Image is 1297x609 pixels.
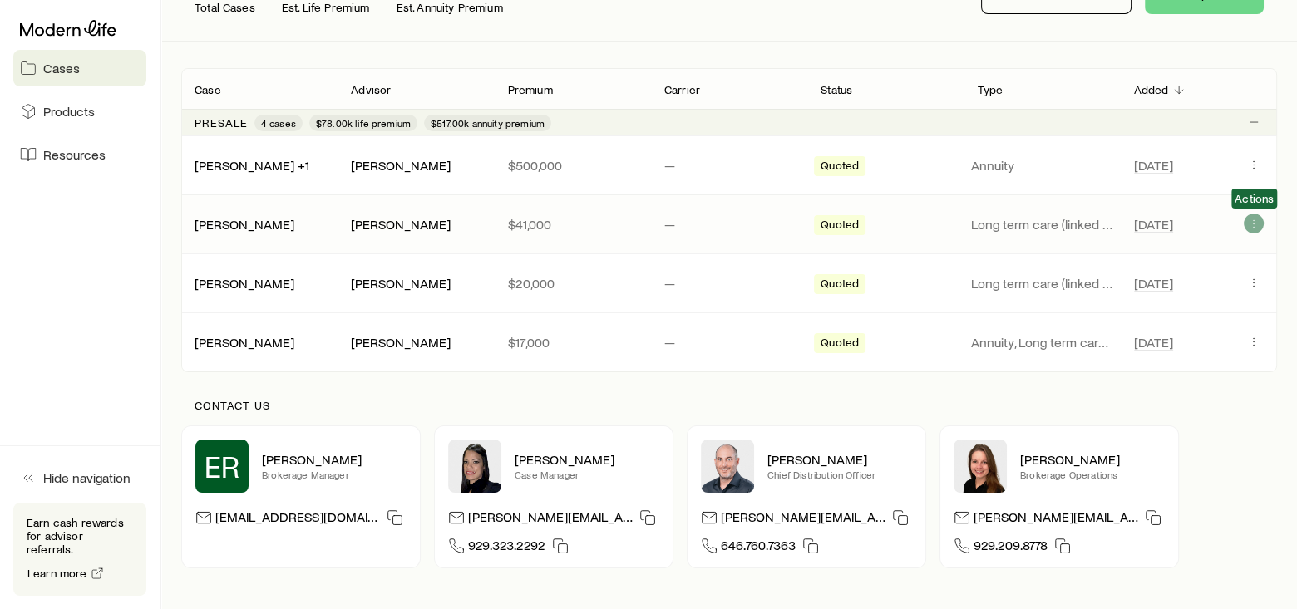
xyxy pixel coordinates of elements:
[954,440,1007,493] img: Ellen Wall
[1134,275,1173,292] span: [DATE]
[1134,157,1173,174] span: [DATE]
[195,216,294,232] a: [PERSON_NAME]
[205,449,239,483] span: ER
[664,157,794,174] p: —
[664,216,794,233] p: —
[1020,451,1165,468] p: [PERSON_NAME]
[27,516,133,556] p: Earn cash rewards for advisor referrals.
[13,503,146,596] div: Earn cash rewards for advisor referrals.Learn more
[195,157,309,174] div: [PERSON_NAME] +1
[351,157,451,174] div: [PERSON_NAME]
[721,537,796,559] span: 646.760.7363
[195,334,294,350] a: [PERSON_NAME]
[701,440,754,493] img: Dan Pierson
[13,459,146,496] button: Hide navigation
[261,116,296,130] span: 4 cases
[1020,468,1165,481] p: Brokerage Operations
[664,334,794,351] p: —
[664,275,794,292] p: —
[970,275,1113,292] p: Long term care (linked benefit)
[508,83,553,96] p: Premium
[181,68,1277,372] div: Client cases
[821,218,859,235] span: Quoted
[664,83,700,96] p: Carrier
[43,103,95,120] span: Products
[431,116,545,130] span: $517.00k annuity premium
[821,159,859,176] span: Quoted
[351,275,451,292] div: [PERSON_NAME]
[43,60,80,76] span: Cases
[977,83,1003,96] p: Type
[468,537,545,559] span: 929.323.2292
[767,468,912,481] p: Chief Distribution Officer
[195,275,294,292] div: [PERSON_NAME]
[508,275,638,292] p: $20,000
[195,275,294,291] a: [PERSON_NAME]
[974,508,1138,531] p: [PERSON_NAME][EMAIL_ADDRESS][DOMAIN_NAME]
[1134,83,1169,96] p: Added
[515,451,659,468] p: [PERSON_NAME]
[195,334,294,351] div: [PERSON_NAME]
[508,157,638,174] p: $500,000
[448,440,501,493] img: Elana Hasten
[970,334,1113,351] p: Annuity, Long term care (linked benefit) +1
[468,508,633,531] p: [PERSON_NAME][EMAIL_ADDRESS][DOMAIN_NAME]
[195,83,221,96] p: Case
[970,216,1113,233] p: Long term care (linked benefit)
[13,93,146,130] a: Products
[1134,216,1173,233] span: [DATE]
[195,216,294,233] div: [PERSON_NAME]
[721,508,885,531] p: [PERSON_NAME][EMAIL_ADDRESS][DOMAIN_NAME]
[974,537,1048,559] span: 929.209.8778
[821,83,852,96] p: Status
[195,399,1264,412] p: Contact us
[351,216,451,233] div: [PERSON_NAME]
[43,146,106,163] span: Resources
[515,468,659,481] p: Case Manager
[767,451,912,468] p: [PERSON_NAME]
[43,469,131,486] span: Hide navigation
[27,567,87,579] span: Learn more
[351,83,391,96] p: Advisor
[262,451,407,468] p: [PERSON_NAME]
[262,468,407,481] p: Brokerage Manager
[195,157,309,173] a: [PERSON_NAME] +1
[970,157,1113,174] p: Annuity
[1235,192,1274,205] span: Actions
[195,116,248,130] p: Presale
[13,136,146,173] a: Resources
[195,1,255,14] p: Total Cases
[282,1,370,14] p: Est. Life Premium
[351,334,451,351] div: [PERSON_NAME]
[821,336,859,353] span: Quoted
[1134,334,1173,351] span: [DATE]
[316,116,411,130] span: $78.00k life premium
[508,334,638,351] p: $17,000
[508,216,638,233] p: $41,000
[215,508,380,531] p: [EMAIL_ADDRESS][DOMAIN_NAME]
[821,277,859,294] span: Quoted
[397,1,503,14] p: Est. Annuity Premium
[13,50,146,86] a: Cases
